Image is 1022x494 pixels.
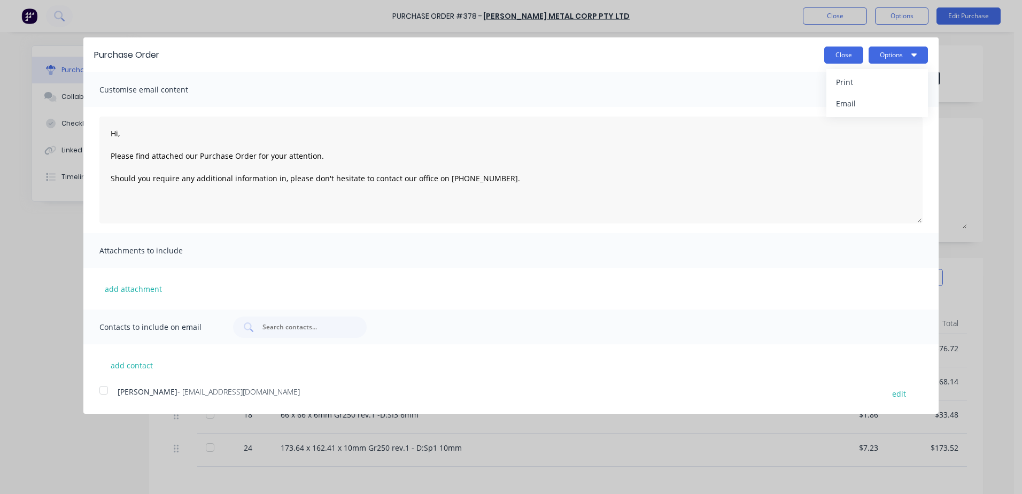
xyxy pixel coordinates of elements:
[836,96,918,111] div: Email
[99,243,217,258] span: Attachments to include
[94,49,159,61] div: Purchase Order
[261,322,350,333] input: Search contacts...
[826,93,928,114] button: Email
[118,387,177,397] span: [PERSON_NAME]
[99,117,923,223] textarea: Hi, Please find attached our Purchase Order for your attention. Should you require any additional...
[886,386,912,400] button: edit
[824,47,863,64] button: Close
[99,357,164,373] button: add contact
[177,387,300,397] span: - [EMAIL_ADDRESS][DOMAIN_NAME]
[826,72,928,93] button: Print
[869,47,928,64] button: Options
[99,320,217,335] span: Contacts to include on email
[99,82,217,97] span: Customise email content
[836,74,918,90] div: Print
[99,281,167,297] button: add attachment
